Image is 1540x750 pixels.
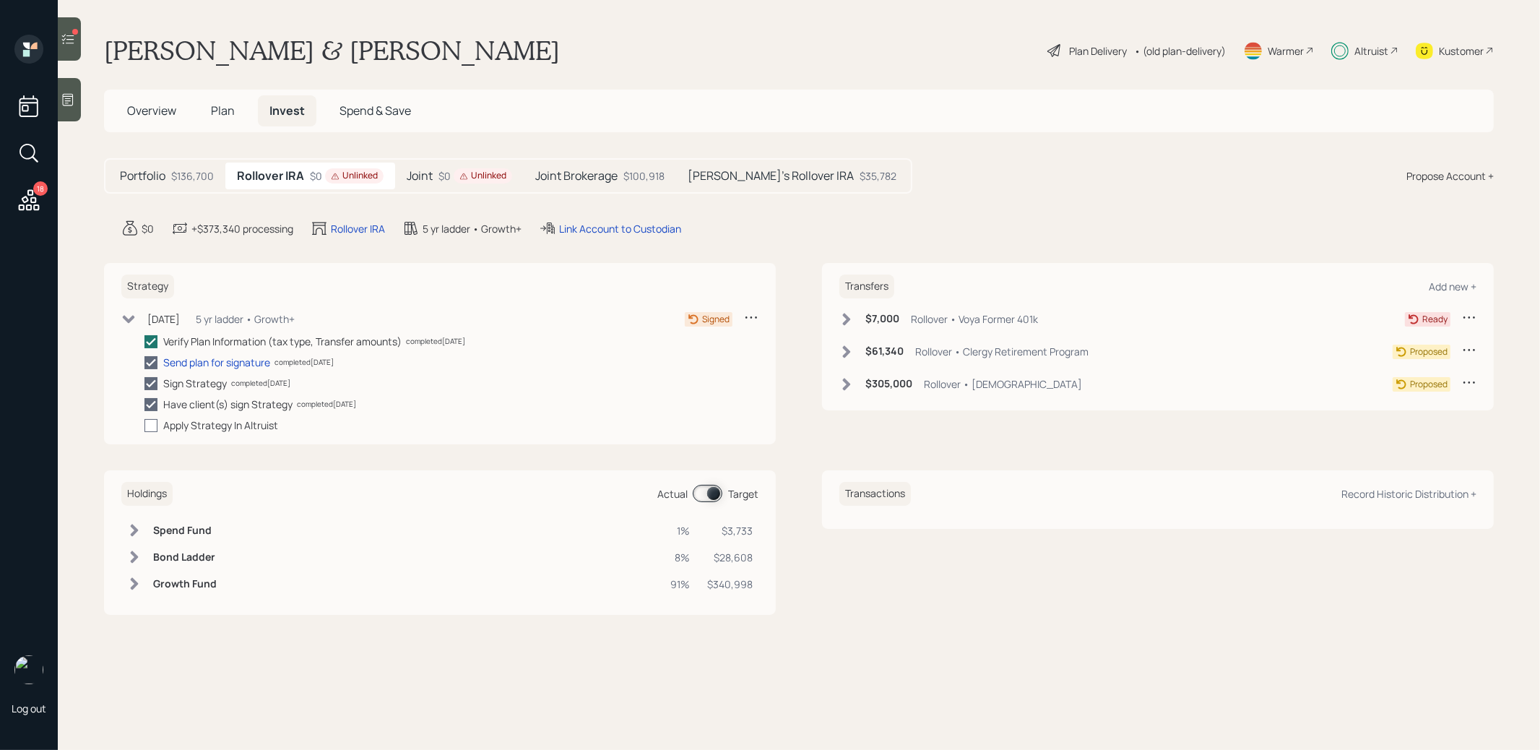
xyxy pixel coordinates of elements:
div: Altruist [1354,43,1388,59]
span: Spend & Save [339,103,411,118]
div: Warmer [1268,43,1304,59]
div: $136,700 [171,168,214,184]
div: Actual [657,486,688,501]
div: Rollover • Clergy Retirement Program [915,344,1089,359]
div: Log out [12,702,46,715]
div: 1% [670,523,690,538]
div: $3,733 [707,523,753,538]
div: $35,782 [860,168,896,184]
div: 18 [33,181,48,196]
span: Plan [211,103,235,118]
div: $0 [310,168,384,184]
h6: Growth Fund [153,578,217,590]
div: Ready [1422,313,1448,326]
div: +$373,340 processing [191,221,293,236]
div: Record Historic Distribution + [1341,487,1476,501]
div: Add new + [1429,280,1476,293]
h6: Transfers [839,275,894,298]
h6: Bond Ladder [153,551,217,564]
div: $0 [438,168,512,184]
div: Have client(s) sign Strategy [163,397,293,412]
div: Verify Plan Information (tax type, Transfer amounts) [163,334,402,349]
h5: Joint Brokerage [535,169,618,183]
div: 5 yr ladder • Growth+ [196,311,295,327]
div: completed [DATE] [274,357,334,368]
h5: [PERSON_NAME]'s Rollover IRA [688,169,854,183]
div: Signed [702,313,730,326]
div: Rollover IRA [331,221,385,236]
span: Invest [269,103,305,118]
div: Proposed [1410,378,1448,391]
h5: Joint [407,169,433,183]
div: Link Account to Custodian [559,221,681,236]
div: completed [DATE] [231,378,290,389]
img: treva-nostdahl-headshot.png [14,655,43,684]
div: Plan Delivery [1069,43,1127,59]
span: Overview [127,103,176,118]
h6: $61,340 [865,345,904,358]
div: 91% [670,577,690,592]
h5: Rollover IRA [237,169,304,183]
div: • (old plan-delivery) [1134,43,1226,59]
div: Kustomer [1439,43,1484,59]
div: $100,918 [623,168,665,184]
div: Rollover • Voya Former 401k [911,311,1038,327]
div: 8% [670,550,690,565]
h6: $305,000 [865,378,912,390]
div: Apply Strategy In Altruist [163,418,278,433]
h6: Transactions [839,482,911,506]
div: Send plan for signature [163,355,270,370]
div: [DATE] [147,311,180,327]
div: Sign Strategy [163,376,227,391]
div: Proposed [1410,345,1448,358]
h6: Holdings [121,482,173,506]
h1: [PERSON_NAME] & [PERSON_NAME] [104,35,560,66]
div: $0 [142,221,154,236]
div: Unlinked [459,170,506,182]
div: completed [DATE] [297,399,356,410]
div: $340,998 [707,577,753,592]
div: Propose Account + [1406,168,1494,184]
h5: Portfolio [120,169,165,183]
div: Target [728,486,758,501]
div: Unlinked [331,170,378,182]
div: $28,608 [707,550,753,565]
h6: Spend Fund [153,525,217,537]
h6: $7,000 [865,313,899,325]
h6: Strategy [121,275,174,298]
div: completed [DATE] [406,336,465,347]
div: 5 yr ladder • Growth+ [423,221,522,236]
div: Rollover • [DEMOGRAPHIC_DATA] [924,376,1082,392]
